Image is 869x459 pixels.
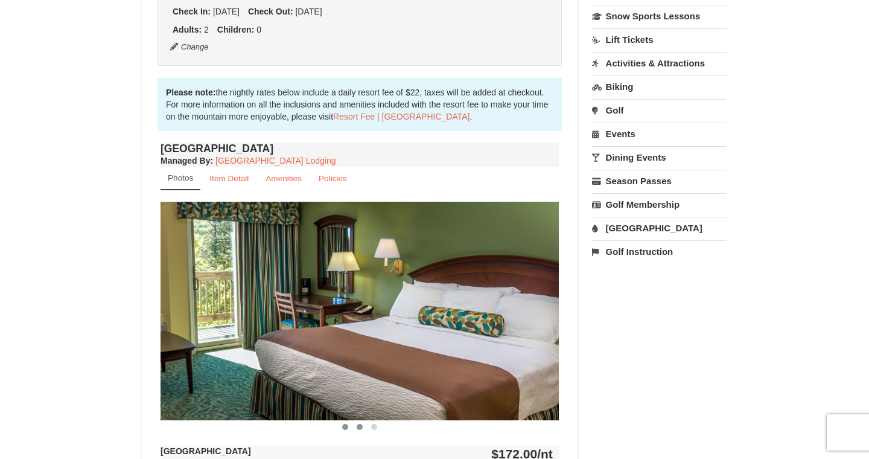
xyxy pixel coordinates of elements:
[166,88,215,97] strong: Please note:
[158,78,562,131] div: the nightly rates below include a daily resort fee of $22, taxes will be added at checkout. For m...
[592,146,727,169] a: Dining Events
[202,167,256,190] a: Item Detail
[248,7,293,16] strong: Check Out:
[592,123,727,145] a: Events
[592,28,727,51] a: Lift Tickets
[215,156,336,165] a: [GEOGRAPHIC_DATA] Lodging
[256,25,261,34] span: 0
[213,7,240,16] span: [DATE]
[173,25,202,34] strong: Adults:
[592,217,727,239] a: [GEOGRAPHIC_DATA]
[258,167,310,190] a: Amenities
[161,156,210,165] span: Managed By
[209,174,249,183] small: Item Detail
[592,99,727,121] a: Golf
[168,173,193,182] small: Photos
[217,25,254,34] strong: Children:
[592,5,727,27] a: Snow Sports Lessons
[592,170,727,192] a: Season Passes
[592,240,727,263] a: Golf Instruction
[311,167,355,190] a: Policies
[161,167,200,190] a: Photos
[295,7,322,16] span: [DATE]
[333,112,470,121] a: Resort Fee | [GEOGRAPHIC_DATA]
[319,174,347,183] small: Policies
[173,7,211,16] strong: Check In:
[204,25,209,34] span: 2
[170,40,209,54] button: Change
[266,174,302,183] small: Amenities
[592,193,727,216] a: Golf Membership
[161,156,213,165] strong: :
[161,202,559,420] img: 18876286-36-6bbdb14b.jpg
[161,446,251,456] strong: [GEOGRAPHIC_DATA]
[161,143,559,155] h4: [GEOGRAPHIC_DATA]
[592,75,727,98] a: Biking
[592,52,727,74] a: Activities & Attractions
